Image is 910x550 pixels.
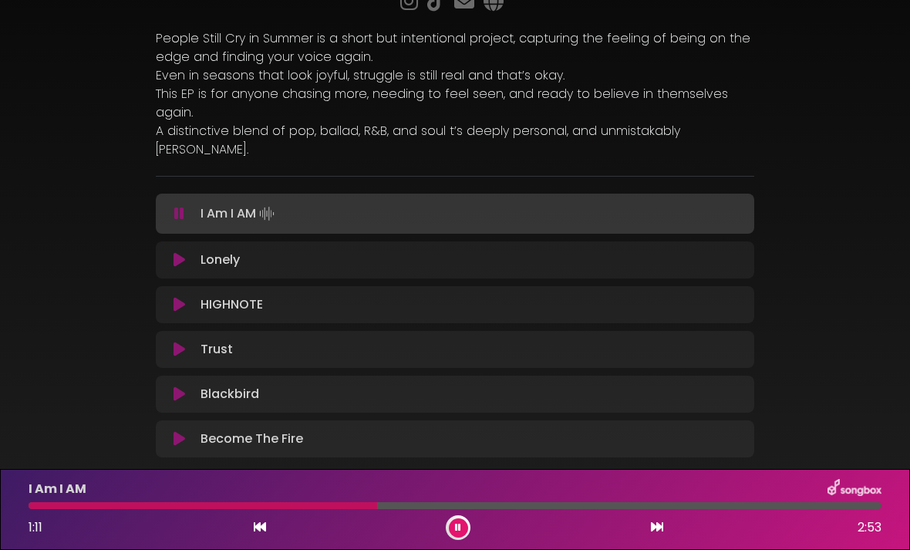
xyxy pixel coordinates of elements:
p: Blackbird [201,385,259,403]
p: Lonely [201,251,240,269]
span: 1:11 [29,518,42,536]
p: I Am I AM [201,203,278,224]
p: Become The Fire [201,430,303,448]
p: Trust [201,340,233,359]
p: I Am I AM [29,480,86,498]
p: A distinctive blend of pop, ballad, R&B, and soul t’s deeply personal, and unmistakably [PERSON_N... [156,122,754,159]
span: 2:53 [858,518,881,537]
img: waveform4.gif [256,203,278,224]
img: songbox-logo-white.png [827,479,881,499]
p: HIGHNOTE [201,295,263,314]
p: People Still Cry in Summer is a short but intentional project, capturing the feeling of being on ... [156,29,754,66]
p: Even in seasons that look joyful, struggle is still real and that’s okay. [156,66,754,85]
p: This EP is for anyone chasing more, needing to feel seen, and ready to believe in themselves again. [156,85,754,122]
